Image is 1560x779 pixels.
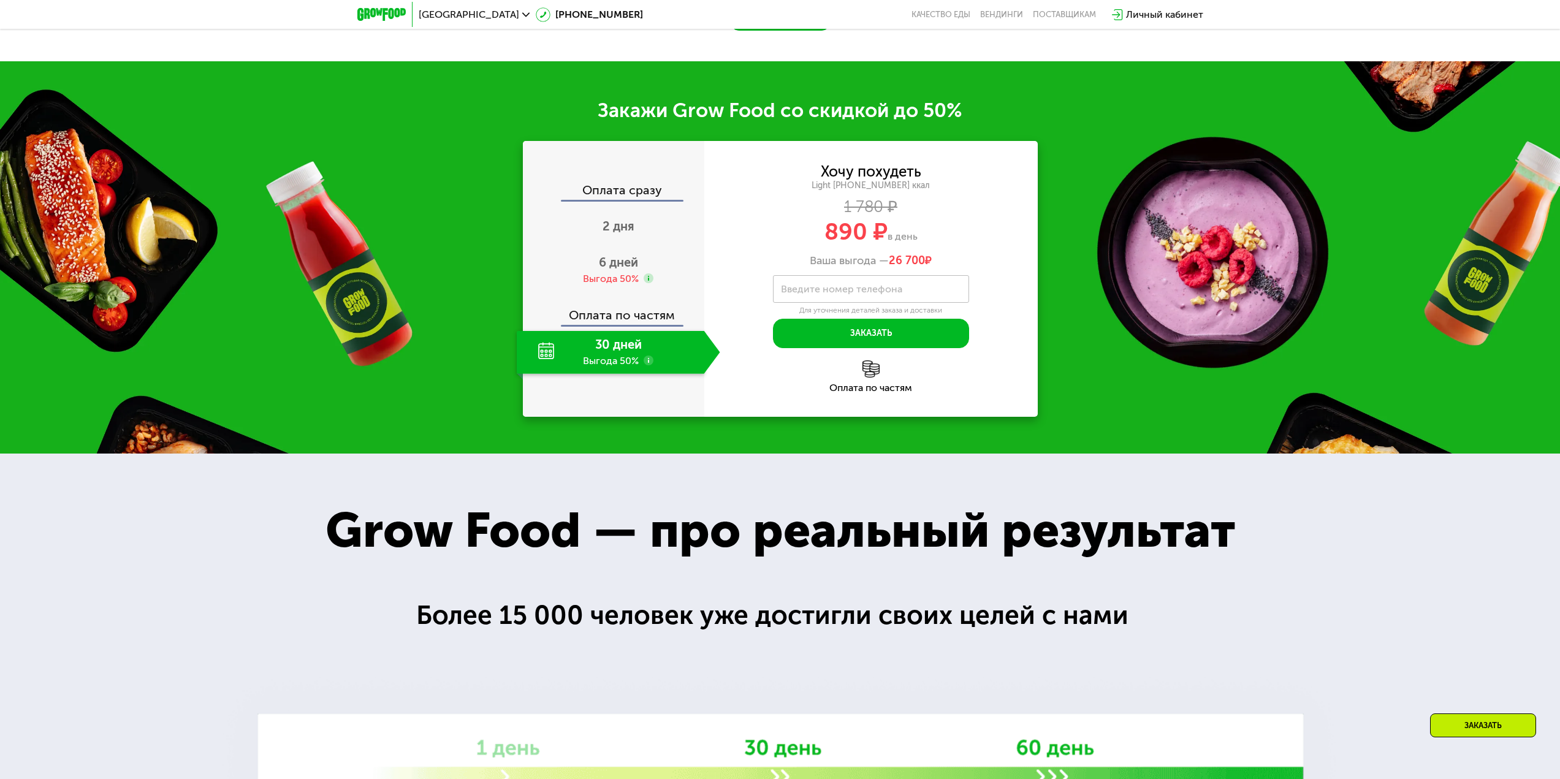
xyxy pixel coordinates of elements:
[599,255,638,270] span: 6 дней
[889,254,932,268] span: ₽
[1126,7,1203,22] div: Личный кабинет
[416,595,1144,636] div: Более 15 000 человек уже достигли своих целей с нами
[704,200,1038,214] div: 1 780 ₽
[888,230,918,242] span: в день
[1430,713,1536,737] div: Заказать
[980,10,1023,20] a: Вендинги
[289,493,1271,568] div: Grow Food — про реальный результат
[419,10,519,20] span: [GEOGRAPHIC_DATA]
[524,184,704,200] div: Оплата сразу
[773,319,969,348] button: Заказать
[862,360,880,378] img: l6xcnZfty9opOoJh.png
[911,10,970,20] a: Качество еды
[536,7,643,22] a: [PHONE_NUMBER]
[603,219,634,234] span: 2 дня
[704,254,1038,268] div: Ваша выгода —
[524,297,704,325] div: Оплата по частям
[773,306,969,316] div: Для уточнения деталей заказа и доставки
[824,218,888,246] span: 890 ₽
[1033,10,1096,20] div: поставщикам
[583,272,639,286] div: Выгода 50%
[889,254,925,267] span: 26 700
[704,180,1038,191] div: Light [PHONE_NUMBER] ккал
[781,286,902,292] label: Введите номер телефона
[704,383,1038,393] div: Оплата по частям
[821,165,921,178] div: Хочу похудеть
